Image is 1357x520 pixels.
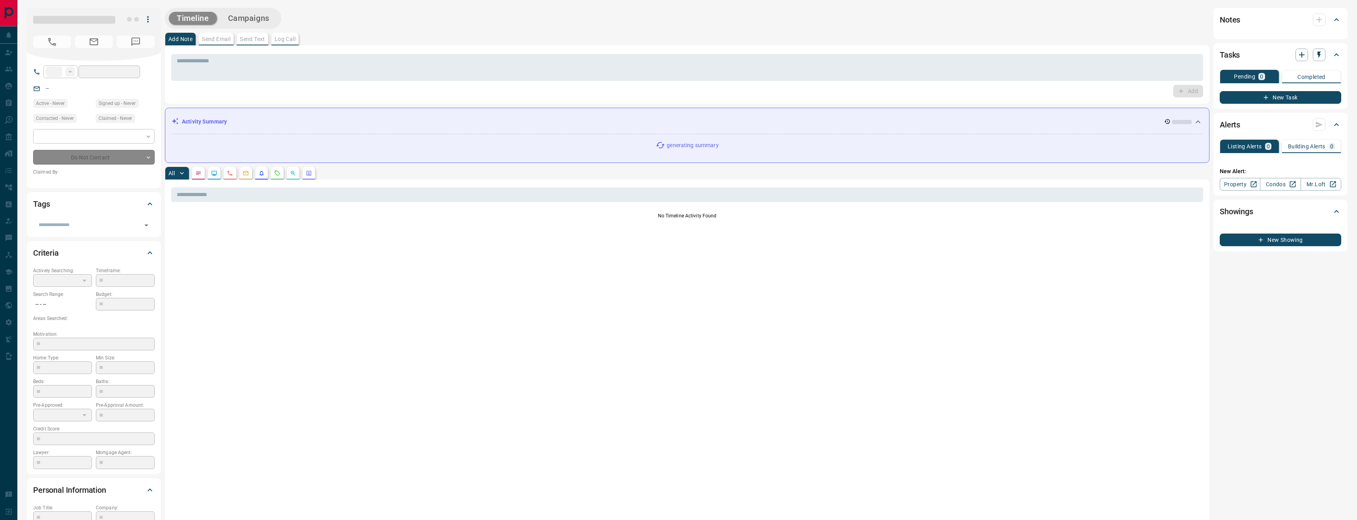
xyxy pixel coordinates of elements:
[306,170,312,176] svg: Agent Actions
[33,402,92,409] p: Pre-Approved:
[169,12,217,25] button: Timeline
[46,85,49,92] a: --
[33,195,155,213] div: Tags
[220,12,277,25] button: Campaigns
[168,36,193,42] p: Add Note
[1330,144,1333,149] p: 0
[33,291,92,298] p: Search Range:
[33,150,155,165] div: Do Not Contact
[36,114,74,122] span: Contacted - Never
[75,36,113,48] span: No Email
[33,481,155,499] div: Personal Information
[33,315,155,322] p: Areas Searched:
[274,170,280,176] svg: Requests
[1228,144,1262,149] p: Listing Alerts
[1297,74,1325,80] p: Completed
[33,198,50,210] h2: Tags
[1220,234,1341,246] button: New Showing
[1220,118,1240,131] h2: Alerts
[1220,202,1341,221] div: Showings
[1234,74,1255,79] p: Pending
[171,212,1203,219] p: No Timeline Activity Found
[99,99,136,107] span: Signed up - Never
[33,378,92,385] p: Beds:
[96,378,155,385] p: Baths:
[33,504,92,511] p: Job Title:
[258,170,265,176] svg: Listing Alerts
[33,331,155,338] p: Motivation:
[1220,178,1260,191] a: Property
[33,243,155,262] div: Criteria
[33,36,71,48] span: No Number
[1220,115,1341,134] div: Alerts
[1220,13,1240,26] h2: Notes
[1220,205,1253,218] h2: Showings
[96,402,155,409] p: Pre-Approval Amount:
[243,170,249,176] svg: Emails
[1220,10,1341,29] div: Notes
[1220,49,1240,61] h2: Tasks
[290,170,296,176] svg: Opportunities
[96,449,155,456] p: Mortgage Agent:
[96,504,155,511] p: Company:
[33,425,155,432] p: Credit Score:
[96,354,155,361] p: Min Size:
[33,168,155,176] p: Claimed By:
[141,220,152,231] button: Open
[33,354,92,361] p: Home Type:
[36,99,65,107] span: Active - Never
[1220,45,1341,64] div: Tasks
[96,291,155,298] p: Budget:
[33,484,106,496] h2: Personal Information
[33,449,92,456] p: Lawyer:
[168,170,175,176] p: All
[227,170,233,176] svg: Calls
[195,170,202,176] svg: Notes
[1267,144,1270,149] p: 0
[211,170,217,176] svg: Lead Browsing Activity
[33,298,92,311] p: -- - --
[99,114,132,122] span: Claimed - Never
[1260,178,1301,191] a: Condos
[1260,74,1263,79] p: 0
[182,118,227,126] p: Activity Summary
[667,141,718,150] p: generating summary
[96,267,155,274] p: Timeframe:
[172,114,1203,129] div: Activity Summary
[117,36,155,48] span: No Number
[1288,144,1325,149] p: Building Alerts
[1301,178,1341,191] a: Mr.Loft
[33,247,59,259] h2: Criteria
[1220,91,1341,104] button: New Task
[33,267,92,274] p: Actively Searching:
[1220,167,1341,176] p: New Alert:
